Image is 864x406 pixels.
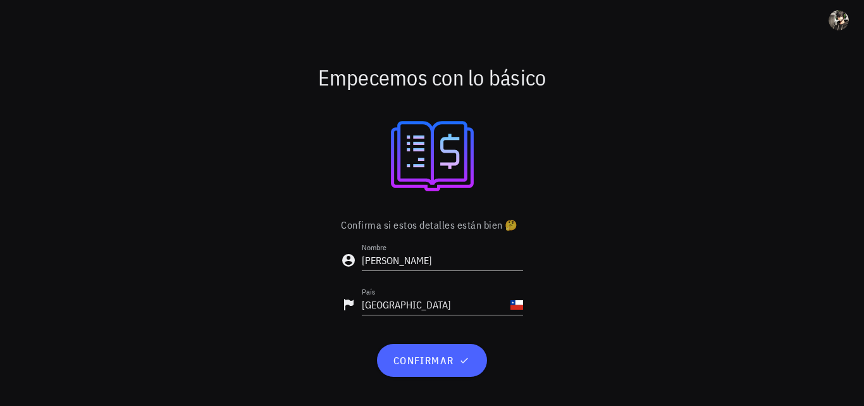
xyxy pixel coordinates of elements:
label: País [362,287,375,296]
label: Nombre [362,243,386,252]
p: Confirma si estos detalles están bien 🤔 [341,217,523,232]
div: avatar [829,10,849,30]
span: confirmar [392,354,471,367]
div: CL-icon [510,298,523,311]
div: Empecemos con lo básico [58,57,807,98]
button: confirmar [377,344,486,377]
